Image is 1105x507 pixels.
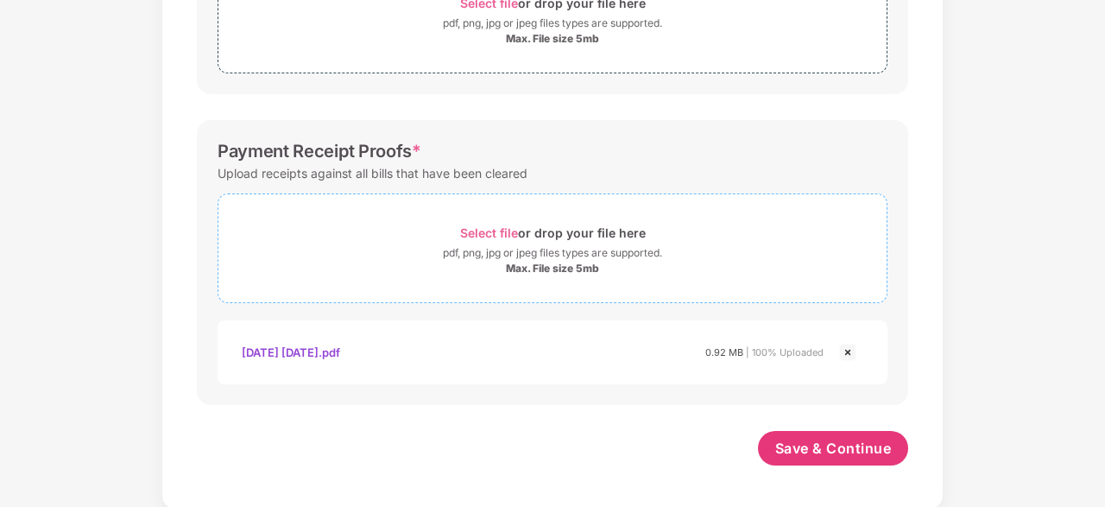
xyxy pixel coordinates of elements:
div: Max. File size 5mb [506,32,599,46]
span: | 100% Uploaded [746,346,824,358]
span: Save & Continue [775,439,892,458]
img: svg+xml;base64,PHN2ZyBpZD0iQ3Jvc3MtMjR4MjQiIHhtbG5zPSJodHRwOi8vd3d3LnczLm9yZy8yMDAwL3N2ZyIgd2lkdG... [837,342,858,363]
span: Select file [460,225,518,240]
div: pdf, png, jpg or jpeg files types are supported. [443,15,662,32]
div: pdf, png, jpg or jpeg files types are supported. [443,244,662,262]
span: 0.92 MB [705,346,743,358]
div: Payment Receipt Proofs [218,141,421,162]
div: [DATE] [DATE].pdf [242,338,340,367]
button: Save & Continue [758,431,909,466]
div: Upload receipts against all bills that have been cleared [218,162,527,185]
div: or drop your file here [460,221,646,244]
span: Select fileor drop your file herepdf, png, jpg or jpeg files types are supported.Max. File size 5mb [218,207,887,289]
div: Max. File size 5mb [506,262,599,276]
